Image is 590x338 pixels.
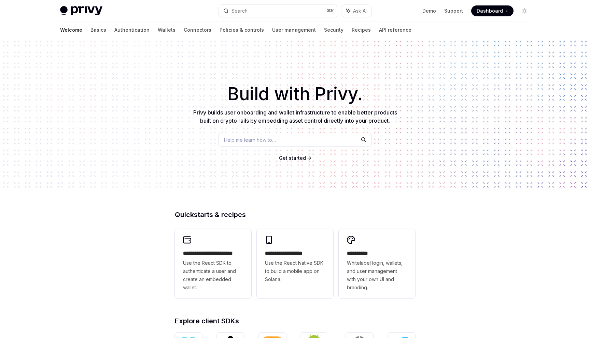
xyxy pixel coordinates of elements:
span: Get started [279,155,306,161]
a: Recipes [352,22,371,38]
span: ⌘ K [327,8,334,14]
span: Privy builds user onboarding and wallet infrastructure to enable better products built on crypto ... [193,109,397,124]
div: Search... [231,7,251,15]
span: Dashboard [477,7,503,14]
span: Whitelabel login, wallets, and user management with your own UI and branding. [347,259,407,292]
img: light logo [60,6,102,16]
a: Security [324,22,343,38]
a: Welcome [60,22,82,38]
a: User management [272,22,316,38]
button: Search...⌘K [219,5,338,17]
a: Basics [90,22,106,38]
a: API reference [379,22,411,38]
a: Dashboard [471,5,514,16]
span: Quickstarts & recipes [175,211,246,218]
span: Use the React Native SDK to build a mobile app on Solana. [265,259,325,283]
a: Get started [279,155,306,162]
a: **** **** **** ***Use the React Native SDK to build a mobile app on Solana. [257,229,333,298]
span: Use the React SDK to authenticate a user and create an embedded wallet. [183,259,243,292]
a: Authentication [114,22,150,38]
a: Policies & controls [220,22,264,38]
button: Ask AI [341,5,371,17]
span: Help me learn how to… [224,136,276,143]
a: Support [444,7,463,14]
span: Ask AI [353,7,367,14]
a: Connectors [184,22,211,38]
a: Wallets [158,22,175,38]
button: Toggle dark mode [519,5,530,16]
a: **** *****Whitelabel login, wallets, and user management with your own UI and branding. [339,229,415,298]
span: Explore client SDKs [175,318,239,324]
span: Build with Privy. [227,88,363,100]
a: Demo [422,7,436,14]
